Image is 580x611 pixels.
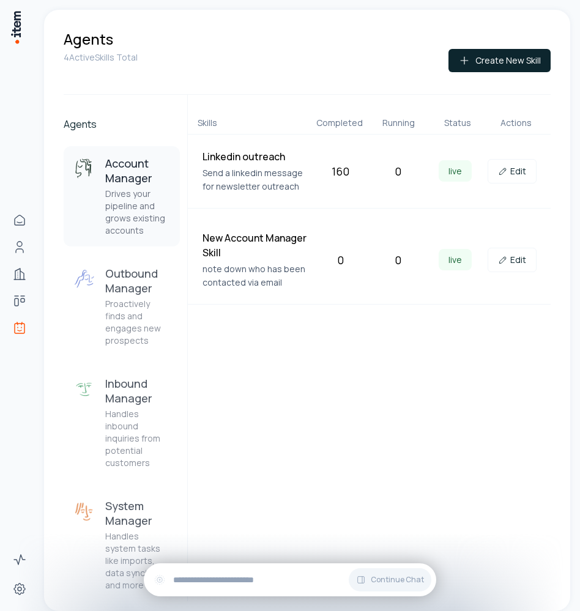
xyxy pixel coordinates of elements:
[439,160,472,182] span: live
[371,575,424,585] span: Continue Chat
[105,408,170,469] p: Handles inbound inquiries from potential customers
[7,577,32,601] a: Settings
[73,501,95,523] img: System Manager
[105,376,170,405] h3: Inbound Manager
[73,379,95,401] img: Inbound Manager
[64,256,180,357] button: Outbound ManagerOutbound ManagerProactively finds and engages new prospects
[317,251,365,268] div: 0
[439,249,472,270] span: live
[64,489,180,601] button: System ManagerSystem ManagerHandles system tasks like imports, data syncing, and more
[7,262,32,286] a: Companies
[105,530,170,591] p: Handles system tasks like imports, data syncing, and more
[105,156,170,185] h3: Account Manager
[374,117,423,129] div: Running
[7,547,32,572] a: Activity
[203,149,307,164] h4: Linkedin outreach
[374,251,422,268] div: 0
[488,248,537,272] a: Edit
[73,158,95,180] img: Account Manager
[105,498,170,528] h3: System Manager
[64,29,113,49] h1: Agents
[64,146,180,246] button: Account ManagerAccount ManagerDrives your pipeline and grows existing accounts
[203,262,307,289] p: note down who has been contacted via email
[7,208,32,232] a: Home
[374,163,422,180] div: 0
[105,266,170,295] h3: Outbound Manager
[73,268,95,291] img: Outbound Manager
[433,117,482,129] div: Status
[203,231,307,260] h4: New Account Manager Skill
[349,568,431,591] button: Continue Chat
[144,563,436,596] div: Continue Chat
[448,49,551,72] button: Create New Skill
[64,51,138,64] p: 4 Active Skills Total
[317,163,365,180] div: 160
[7,316,32,340] a: Agents
[7,235,32,259] a: People
[105,298,170,347] p: Proactively finds and engages new prospects
[105,188,170,237] p: Drives your pipeline and grows existing accounts
[64,366,180,479] button: Inbound ManagerInbound ManagerHandles inbound inquiries from potential customers
[64,117,180,131] h2: Agents
[492,117,541,129] div: Actions
[203,166,307,193] p: Send a linkedin message for newsletter outreach
[488,159,537,183] a: Edit
[7,289,32,313] a: Deals
[10,10,22,45] img: Item Brain Logo
[315,117,364,129] div: Completed
[198,117,305,129] div: Skills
